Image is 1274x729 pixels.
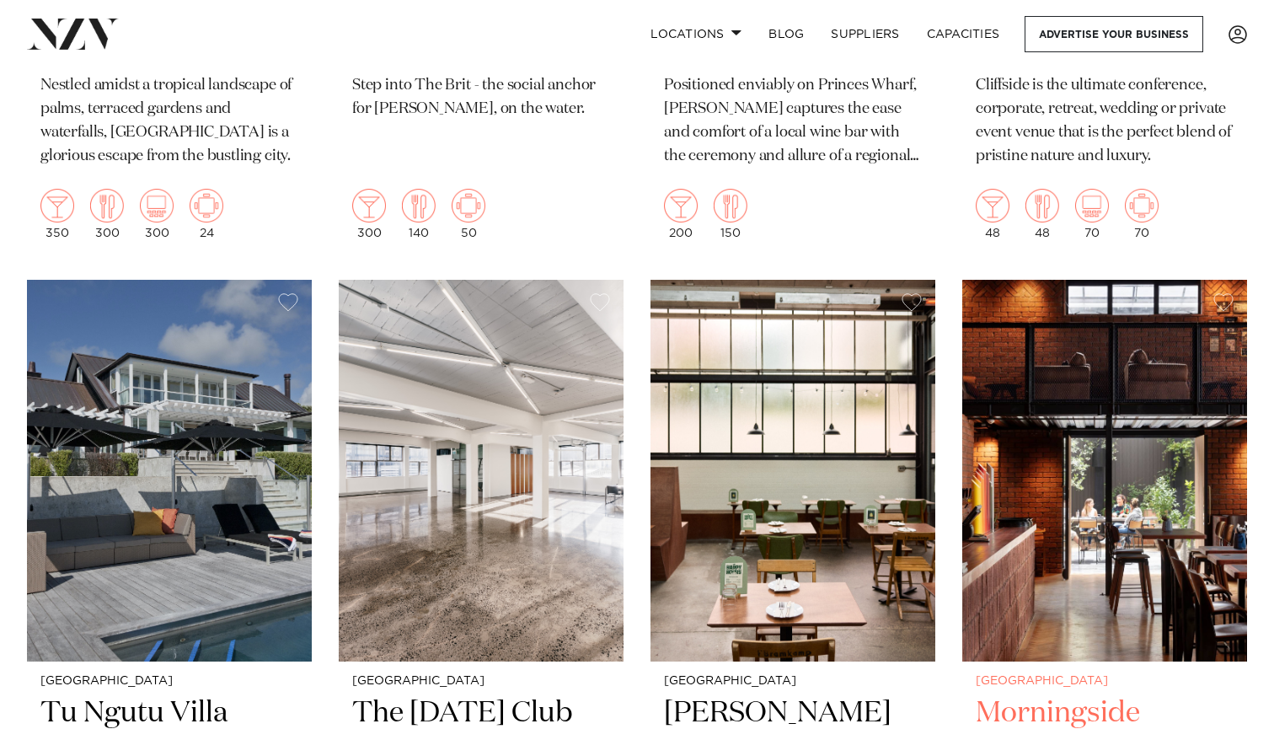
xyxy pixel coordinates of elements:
[140,189,174,239] div: 300
[90,189,124,222] img: dining.png
[190,189,223,239] div: 24
[976,675,1234,688] small: [GEOGRAPHIC_DATA]
[40,189,74,239] div: 350
[352,74,610,121] p: Step into The Brit - the social anchor for [PERSON_NAME], on the water.
[40,74,298,169] p: Nestled amidst a tropical landscape of palms, terraced gardens and waterfalls, [GEOGRAPHIC_DATA] ...
[714,189,747,222] img: dining.png
[976,74,1234,169] p: Cliffside is the ultimate conference, corporate, retreat, wedding or private event venue that is ...
[1125,189,1159,222] img: meeting.png
[352,189,386,222] img: cocktail.png
[1025,189,1059,239] div: 48
[452,189,485,222] img: meeting.png
[402,189,436,222] img: dining.png
[664,189,698,222] img: cocktail.png
[976,189,1009,239] div: 48
[40,189,74,222] img: cocktail.png
[664,189,698,239] div: 200
[664,74,922,169] p: Positioned enviably on Princes Wharf, [PERSON_NAME] captures the ease and comfort of a local wine...
[140,189,174,222] img: theatre.png
[452,189,485,239] div: 50
[817,16,913,52] a: SUPPLIERS
[40,675,298,688] small: [GEOGRAPHIC_DATA]
[755,16,817,52] a: BLOG
[402,189,436,239] div: 140
[714,189,747,239] div: 150
[352,189,386,239] div: 300
[1075,189,1109,222] img: theatre.png
[1025,189,1059,222] img: dining.png
[190,189,223,222] img: meeting.png
[27,19,119,49] img: nzv-logo.png
[913,16,1014,52] a: Capacities
[1125,189,1159,239] div: 70
[352,675,610,688] small: [GEOGRAPHIC_DATA]
[90,189,124,239] div: 300
[1025,16,1203,52] a: Advertise your business
[976,189,1009,222] img: cocktail.png
[1075,189,1109,239] div: 70
[664,675,922,688] small: [GEOGRAPHIC_DATA]
[637,16,755,52] a: Locations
